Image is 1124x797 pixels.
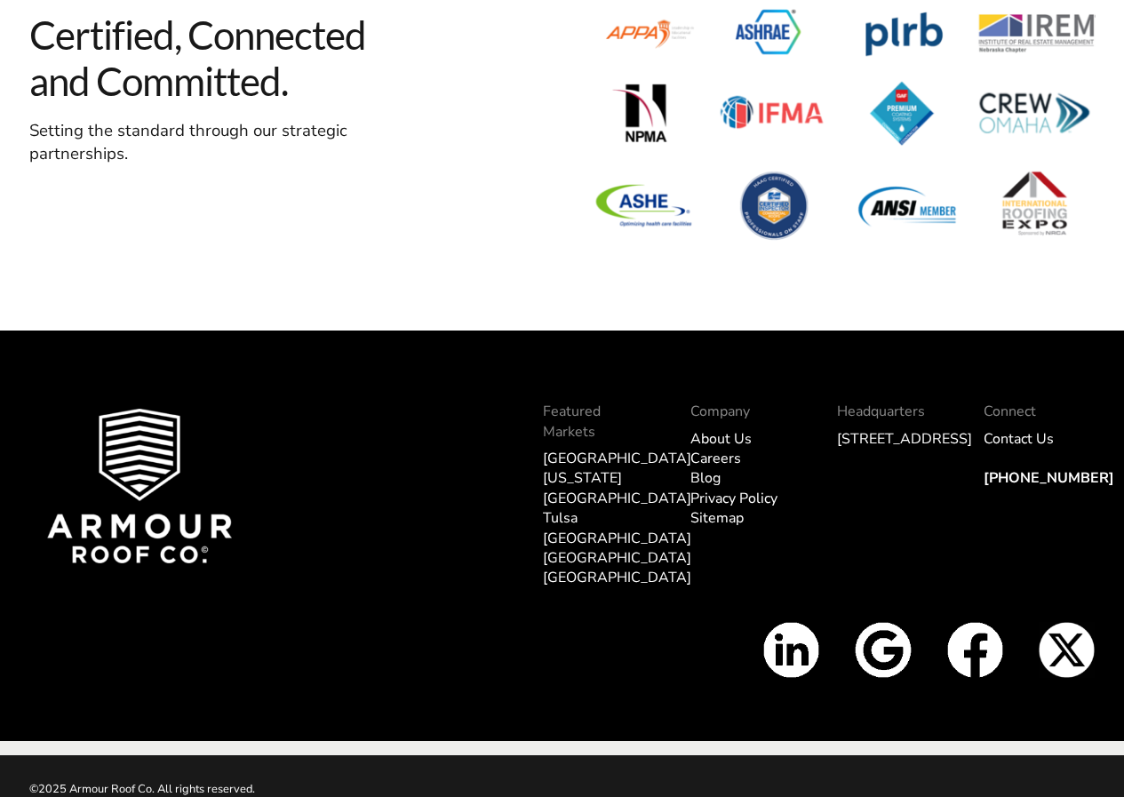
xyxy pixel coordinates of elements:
a: [GEOGRAPHIC_DATA] [543,568,691,587]
a: Blog [690,468,721,488]
a: About Us [690,429,752,449]
img: X Icon White v2 [1039,622,1095,678]
span: Setting the standard through our strategic partnerships. [29,119,347,165]
a: [GEOGRAPHIC_DATA] [543,449,691,468]
img: Facbook icon white [947,622,1003,678]
p: Headquarters [837,402,948,421]
a: [US_STATE][GEOGRAPHIC_DATA] [543,468,691,507]
a: Privacy Policy [690,489,777,508]
a: [GEOGRAPHIC_DATA] [543,548,691,568]
span: [PHONE_NUMBER] [984,468,1114,488]
p: Connect [984,402,1095,421]
a: [STREET_ADDRESS] [837,429,972,449]
a: Sitemap [690,508,744,528]
a: Tulsa [543,508,578,528]
span: Certified, Connected and Committed. [29,12,385,106]
a: [GEOGRAPHIC_DATA] [543,529,691,548]
p: Company [690,402,801,421]
a: Careers [690,449,741,468]
img: Linkedin Icon White [763,622,819,678]
img: Google Icon White [855,622,911,678]
a: Contact Us [984,429,1054,449]
p: Featured Markets [543,402,654,442]
a: [PHONE_NUMBER] [984,449,1114,489]
img: Armour Roof Co Footer Logo 2025 [47,409,233,563]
